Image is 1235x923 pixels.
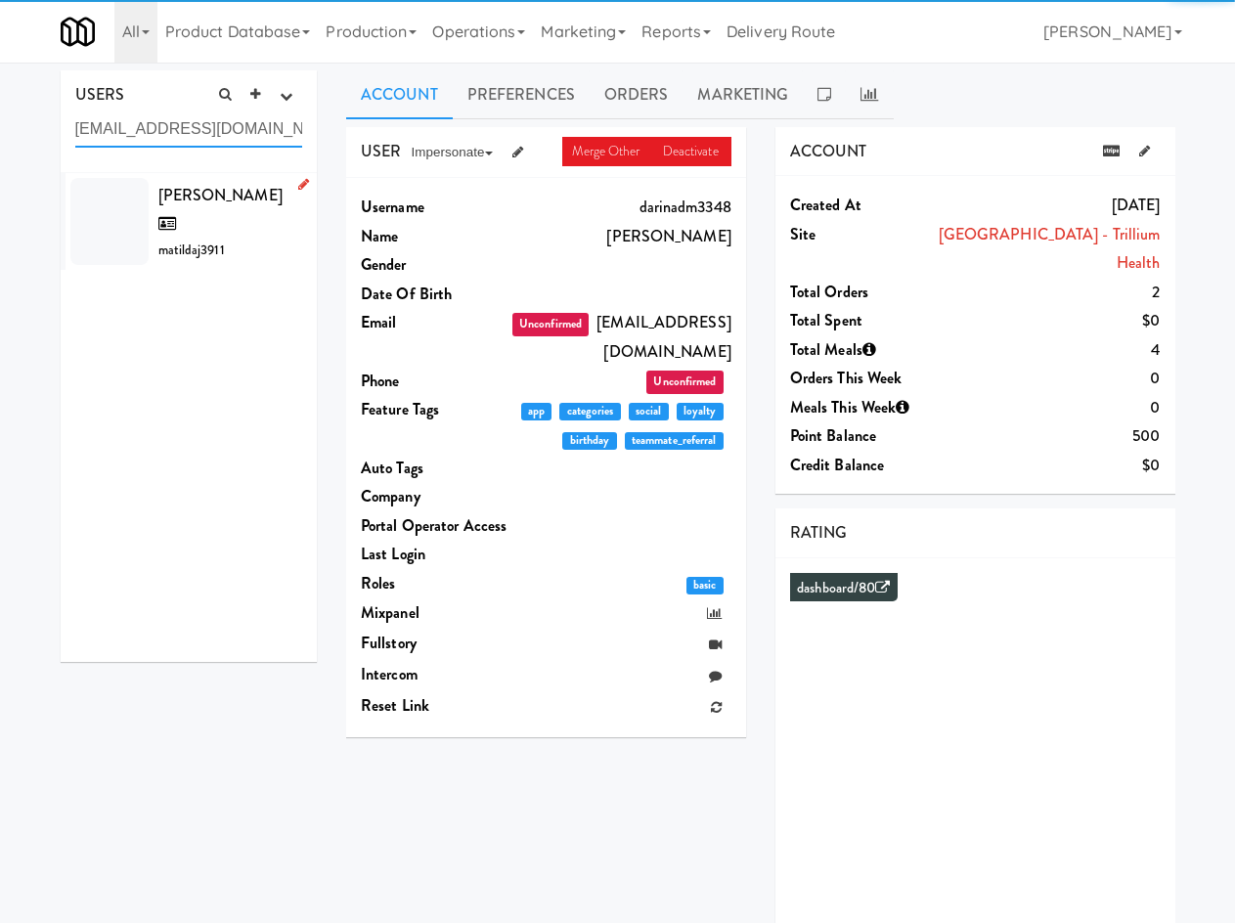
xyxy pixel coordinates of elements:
[509,308,731,366] dd: [EMAIL_ADDRESS][DOMAIN_NAME]
[158,184,283,236] span: [PERSON_NAME]
[939,223,1161,275] a: [GEOGRAPHIC_DATA] - Trillium Health
[512,313,589,336] span: Unconfirmed
[158,241,225,259] span: matildaj3911
[509,222,731,251] dd: [PERSON_NAME]
[361,250,509,280] dt: Gender
[361,140,401,162] span: USER
[521,403,552,420] span: app
[562,137,652,166] a: Merge Other
[361,629,509,658] dt: Fullstory
[361,454,509,483] dt: Auto Tags
[938,364,1160,393] dd: 0
[75,111,303,148] input: Search user
[453,70,590,119] a: Preferences
[938,278,1160,307] dd: 2
[790,278,939,307] dt: Total Orders
[790,421,939,451] dt: Point Balance
[653,137,731,166] a: Deactivate
[361,193,509,222] dt: Username
[790,335,939,365] dt: Total Meals
[938,451,1160,480] dd: $0
[562,432,616,450] span: birthday
[938,421,1160,451] dd: 500
[559,403,620,420] span: categories
[61,173,318,271] li: [PERSON_NAME]matildaj3911
[646,371,723,394] span: Unconfirmed
[361,482,509,511] dt: Company
[346,70,453,119] a: Account
[790,393,939,422] dt: Meals This Week
[401,138,502,167] button: Impersonate
[625,432,724,450] span: teammate_referral
[361,367,509,396] dt: Phone
[361,660,509,689] dt: Intercom
[361,691,509,721] dt: Reset link
[683,70,803,119] a: Marketing
[677,403,724,420] span: loyalty
[938,393,1160,422] dd: 0
[75,83,125,106] span: USERS
[790,306,939,335] dt: Total Spent
[629,403,669,420] span: social
[61,15,95,49] img: Micromart
[797,578,890,598] a: dashboard/80
[790,451,939,480] dt: Credit Balance
[938,306,1160,335] dd: $0
[361,569,509,598] dt: Roles
[361,598,509,628] dt: Mixpanel
[361,395,509,424] dt: Feature Tags
[361,511,509,541] dt: Portal Operator Access
[790,364,939,393] dt: Orders This Week
[790,521,848,544] span: RATING
[686,577,724,594] span: basic
[361,308,509,337] dt: Email
[790,191,939,220] dt: Created at
[938,191,1160,220] dd: [DATE]
[590,70,684,119] a: Orders
[361,222,509,251] dt: Name
[509,193,731,222] dd: darinadm3348
[790,220,939,249] dt: Site
[938,335,1160,365] dd: 4
[361,540,509,569] dt: Last login
[790,140,867,162] span: ACCOUNT
[361,280,509,309] dt: Date Of Birth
